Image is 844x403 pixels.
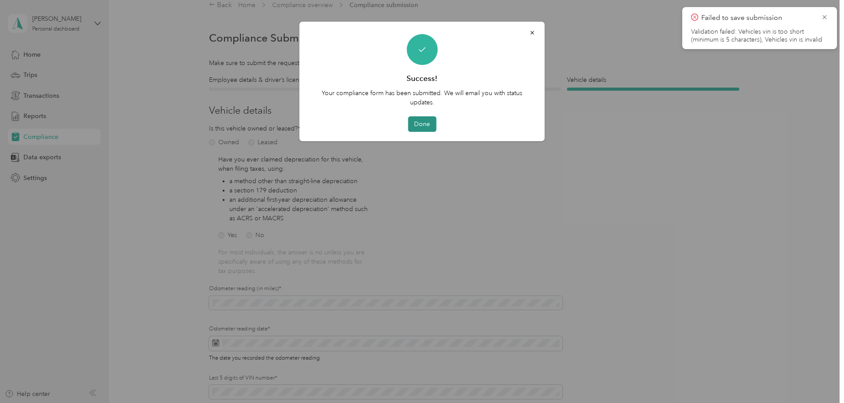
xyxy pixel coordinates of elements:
[408,116,436,132] button: Done
[407,73,437,84] h3: Success!
[312,88,532,107] p: Your compliance form has been submitted. We will email you with status updates.
[701,12,814,23] p: Failed to save submission
[795,353,844,403] iframe: Everlance-gr Chat Button Frame
[691,28,828,44] li: Validation failed: Vehicles vin is too short (minimum is 5 characters), Vehicles vin is invalid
